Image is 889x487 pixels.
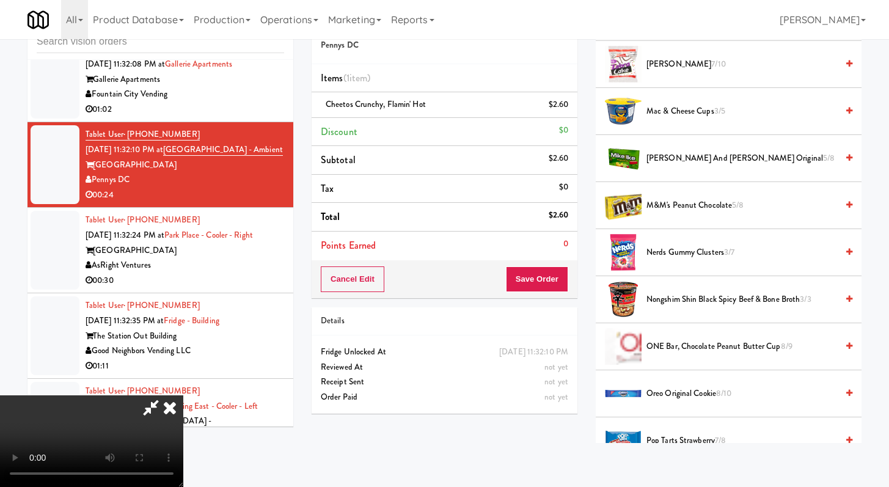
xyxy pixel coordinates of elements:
[349,71,367,85] ng-pluralize: item
[27,9,49,31] img: Micromart
[86,102,284,117] div: 01:02
[499,345,568,360] div: [DATE] 11:32:10 PM
[732,199,744,211] span: 5/8
[646,245,837,260] span: Nerds Gummy Clusters
[86,258,284,273] div: AsRight Ventures
[321,181,334,196] span: Tax
[86,385,200,397] a: Tablet User· [PHONE_NUMBER]
[321,390,568,405] div: Order Paid
[27,122,293,208] li: Tablet User· [PHONE_NUMBER][DATE] 11:32:10 PM at[GEOGRAPHIC_DATA] - Ambient[GEOGRAPHIC_DATA]Penny...
[646,198,837,213] span: M&M's Peanut Chocolate
[164,400,258,412] a: Crossing East - Cooler - Left
[86,158,284,173] div: [GEOGRAPHIC_DATA]
[321,375,568,390] div: Receipt Sent
[549,151,569,166] div: $2.60
[544,361,568,373] span: not yet
[123,385,200,397] span: · [PHONE_NUMBER]
[27,208,293,293] li: Tablet User· [PHONE_NUMBER][DATE] 11:32:24 PM atPark Place - Cooler - Right[GEOGRAPHIC_DATA]AsRig...
[321,360,568,375] div: Reviewed At
[27,379,293,480] li: Tablet User· [PHONE_NUMBER][DATE] 11:42:35 PM atCrossing East - Cooler - LeftCrossing [GEOGRAPHIC...
[642,57,852,72] div: [PERSON_NAME]7/10
[711,58,725,70] span: 7/10
[86,329,284,344] div: The Station Out Building
[563,236,568,252] div: 0
[86,414,284,444] div: Crossing [GEOGRAPHIC_DATA] - [GEOGRAPHIC_DATA]
[321,210,340,224] span: Total
[549,97,569,112] div: $2.60
[715,434,726,446] span: 7/8
[86,87,284,102] div: Fountain City Vending
[86,72,284,87] div: Gallerie Apartments
[642,104,852,119] div: Mac & Cheese Cups3/5
[646,386,837,401] span: Oreo Original Cookie
[646,104,837,119] span: Mac & Cheese Cups
[86,229,164,241] span: [DATE] 11:32:24 PM at
[506,266,568,292] button: Save Order
[781,340,792,352] span: 8/9
[86,144,163,155] span: [DATE] 11:32:10 PM at
[716,387,731,399] span: 8/10
[642,198,852,213] div: M&M's Peanut Chocolate5/8
[642,339,852,354] div: ONE Bar, Chocolate Peanut Butter Cup8/9
[642,151,852,166] div: [PERSON_NAME] and [PERSON_NAME] Original5/8
[343,71,371,85] span: (1 )
[164,229,253,241] a: Park Place - Cooler - Right
[86,273,284,288] div: 00:30
[163,144,283,156] a: [GEOGRAPHIC_DATA] - Ambient
[549,208,569,223] div: $2.60
[86,343,284,359] div: Good Neighbors Vending LLC
[86,243,284,258] div: [GEOGRAPHIC_DATA]
[164,315,219,326] a: Fridge - Building
[86,299,200,311] a: Tablet User· [PHONE_NUMBER]
[800,293,811,305] span: 3/3
[86,315,164,326] span: [DATE] 11:32:35 PM at
[559,123,568,138] div: $0
[646,151,837,166] span: [PERSON_NAME] and [PERSON_NAME] Original
[724,246,734,258] span: 3/7
[27,293,293,379] li: Tablet User· [PHONE_NUMBER][DATE] 11:32:35 PM atFridge - BuildingThe Station Out BuildingGood Nei...
[86,128,200,141] a: Tablet User· [PHONE_NUMBER]
[642,245,852,260] div: Nerds Gummy Clusters3/7
[326,98,426,110] span: Cheetos Crunchy, Flamin' Hot
[321,313,568,329] div: Details
[544,376,568,387] span: not yet
[321,71,370,85] span: Items
[86,172,284,188] div: Pennys DC
[642,386,852,401] div: Oreo Original Cookie8/10
[27,37,293,122] li: Tablet User· [PHONE_NUMBER][DATE] 11:32:08 PM atGallerie ApartmentsGallerie ApartmentsFountain Ci...
[123,299,200,311] span: · [PHONE_NUMBER]
[321,153,356,167] span: Subtotal
[37,31,284,53] input: Search vision orders
[642,292,852,307] div: Nongshim Shin Black Spicy Beef & Bone Broth3/3
[321,345,568,360] div: Fridge Unlocked At
[823,152,835,164] span: 5/8
[321,266,384,292] button: Cancel Edit
[646,339,837,354] span: ONE Bar, Chocolate Peanut Butter Cup
[646,292,837,307] span: Nongshim Shin Black Spicy Beef & Bone Broth
[321,41,568,50] h5: Pennys DC
[646,57,837,72] span: [PERSON_NAME]
[321,125,357,139] span: Discount
[86,214,200,225] a: Tablet User· [PHONE_NUMBER]
[714,105,725,117] span: 3/5
[86,58,165,70] span: [DATE] 11:32:08 PM at
[123,214,200,225] span: · [PHONE_NUMBER]
[321,238,376,252] span: Points Earned
[544,391,568,403] span: not yet
[86,188,284,203] div: 00:24
[646,433,837,449] span: Pop Tarts Strawberry
[559,180,568,195] div: $0
[86,359,284,374] div: 01:11
[642,433,852,449] div: Pop Tarts Strawberry7/8
[165,58,232,70] a: Gallerie Apartments
[123,128,200,140] span: · [PHONE_NUMBER]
